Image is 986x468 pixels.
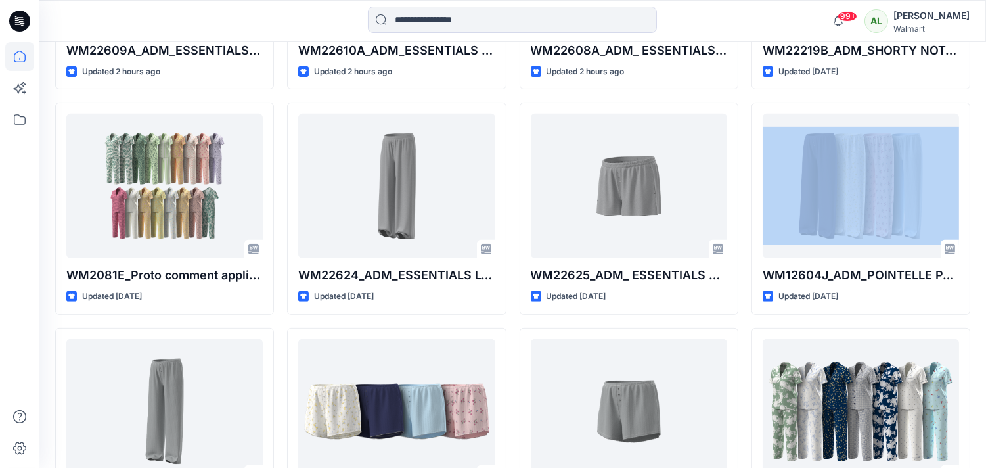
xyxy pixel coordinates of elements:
a: WM22625_ADM_ ESSENTIALS SHORT [531,114,727,258]
p: Updated [DATE] [82,290,142,304]
div: Walmart [893,24,970,34]
p: Updated 2 hours ago [82,65,160,79]
p: Updated [DATE] [314,290,374,304]
p: Updated [DATE] [547,290,606,304]
p: WM22624_ADM_ESSENTIALS LONG PANT [298,266,495,285]
p: WM22609A_ADM_ESSENTIALS LONG PANT [66,41,263,60]
a: WM12604J_ADM_POINTELLE PANT -FAUX FLY & BUTTONS + PICOT_COLORWAY [763,114,959,258]
div: AL [864,9,888,33]
p: Updated 2 hours ago [314,65,392,79]
div: [PERSON_NAME] [893,8,970,24]
p: Updated [DATE] [778,65,838,79]
a: WM22624_ADM_ESSENTIALS LONG PANT [298,114,495,258]
a: WM2081E_Proto comment applied pattern_COLORWAY [66,114,263,258]
p: Updated [DATE] [778,290,838,304]
p: WM22219B_ADM_SHORTY NOTCH SET_COLORWAY [763,41,959,60]
p: WM22625_ADM_ ESSENTIALS SHORT [531,266,727,285]
span: 99+ [838,11,857,22]
p: WM12604J_ADM_POINTELLE PANT -FAUX FLY & BUTTONS + PICOT_COLORWAY [763,266,959,285]
p: WM22608A_ADM_ ESSENTIALS TEE [531,41,727,60]
p: WM22610A_ADM_ESSENTIALS SHORT [298,41,495,60]
p: Updated 2 hours ago [547,65,625,79]
p: WM2081E_Proto comment applied pattern_COLORWAY [66,266,263,285]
